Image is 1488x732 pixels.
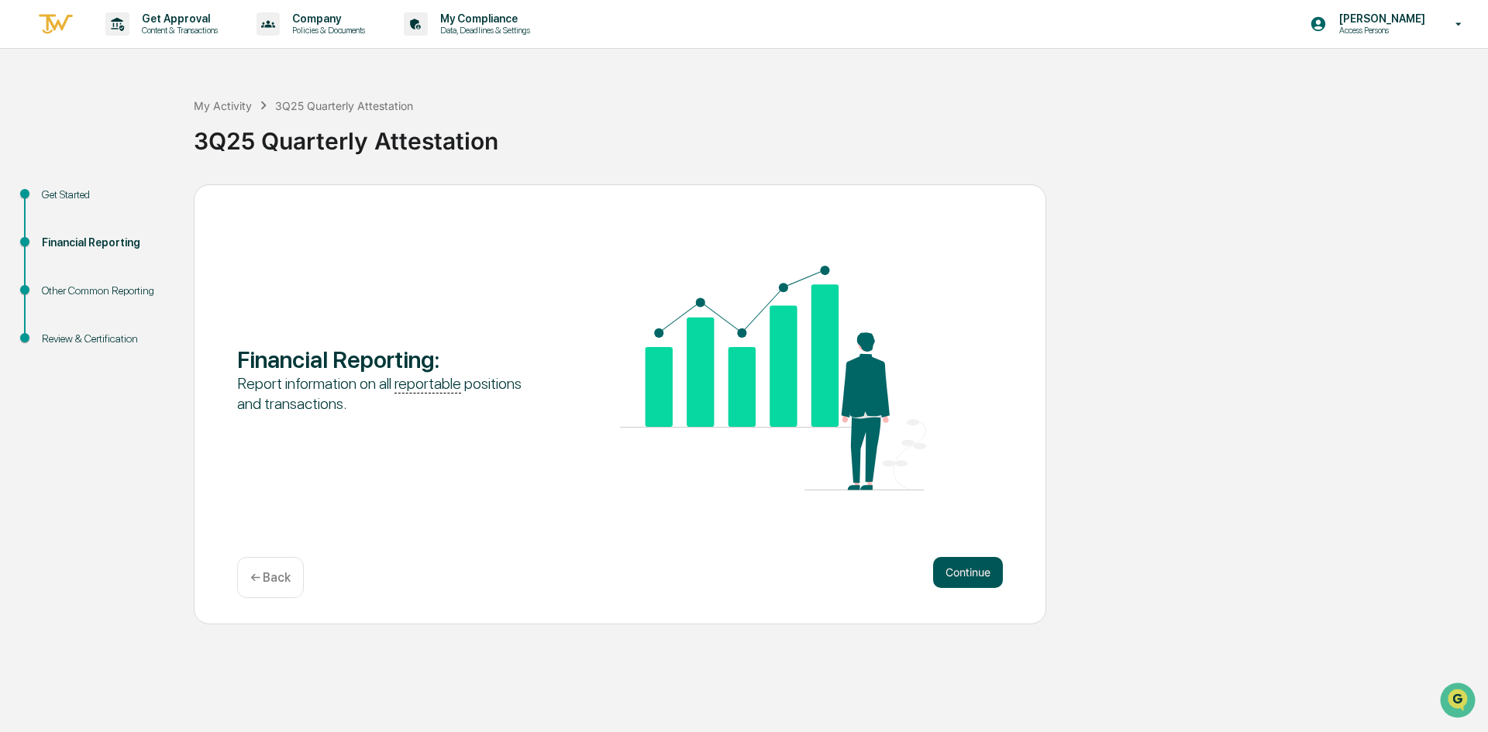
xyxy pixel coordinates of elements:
img: logo [37,12,74,37]
div: Report information on all positions and transactions. [237,373,543,414]
div: 🗄️ [112,197,125,209]
u: reportable [394,374,461,393]
a: 🗄️Attestations [106,189,198,217]
div: 3Q25 Quarterly Attestation [194,115,1480,155]
div: Financial Reporting : [237,345,543,373]
p: ← Back [250,570,291,585]
div: 3Q25 Quarterly Attestation [275,99,413,112]
span: Preclearance [31,195,100,211]
p: Data, Deadlines & Settings [428,25,538,36]
p: Company [280,12,373,25]
p: How can we help? [15,33,282,57]
img: Financial Reporting [620,266,926,490]
div: Other Common Reporting [42,283,169,299]
span: Attestations [128,195,192,211]
div: Start new chat [53,119,254,134]
p: Get Approval [129,12,226,25]
button: Continue [933,557,1003,588]
div: We're available if you need us! [53,134,196,146]
a: Powered byPylon [109,262,188,274]
div: Review & Certification [42,331,169,347]
div: Financial Reporting [42,235,169,251]
div: Get Started [42,187,169,203]
a: 🔎Data Lookup [9,218,104,246]
p: My Compliance [428,12,538,25]
p: [PERSON_NAME] [1327,12,1433,25]
div: 🖐️ [15,197,28,209]
div: 🔎 [15,226,28,239]
a: 🖐️Preclearance [9,189,106,217]
p: Content & Transactions [129,25,226,36]
p: Access Persons [1327,25,1433,36]
button: Start new chat [263,123,282,142]
div: My Activity [194,99,252,112]
p: Policies & Documents [280,25,373,36]
img: 1746055101610-c473b297-6a78-478c-a979-82029cc54cd1 [15,119,43,146]
span: Data Lookup [31,225,98,240]
span: Pylon [154,263,188,274]
iframe: Open customer support [1438,681,1480,723]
